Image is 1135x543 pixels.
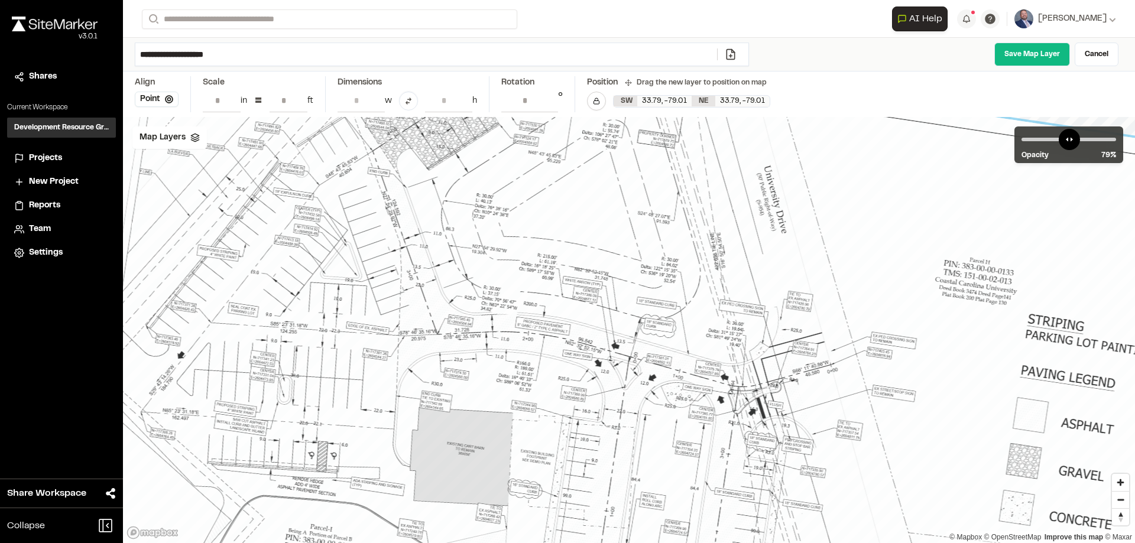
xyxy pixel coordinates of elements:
div: SW 33.78791653313456, -79.0105198568902 | NE 33.789559374966586, -79.00775244535428 [614,96,770,107]
div: SW [614,96,637,106]
span: 79 % [1101,150,1116,161]
div: ° [558,89,563,112]
div: Open AI Assistant [892,6,952,31]
div: Position [587,76,618,89]
div: Dimensions [338,76,477,89]
button: Point [135,92,179,107]
img: rebrand.png [12,17,98,31]
a: Reports [14,199,109,212]
span: Projects [29,152,62,165]
span: Map Layers [140,131,186,144]
div: Rotation [501,76,563,89]
div: ft [307,95,313,108]
a: Save Map Layer [994,43,1070,66]
button: [PERSON_NAME] [1014,9,1116,28]
span: Share Workspace [7,486,86,500]
a: Settings [14,246,109,259]
div: Oh geez...please don't... [12,31,98,42]
button: Zoom in [1112,474,1129,491]
span: [PERSON_NAME] [1038,12,1107,25]
a: Shares [14,70,109,83]
span: Collapse [7,519,45,533]
a: Team [14,223,109,236]
a: Maxar [1105,533,1132,541]
button: Lock Map Layer Position [587,92,606,110]
div: 33.79 , -79.01 [637,96,692,106]
a: Map feedback [1045,533,1103,541]
div: in [241,95,247,108]
div: NE [692,96,715,106]
span: Reports [29,199,60,212]
button: Open AI Assistant [892,6,948,31]
span: Zoom out [1112,492,1129,508]
p: Current Workspace [7,102,116,113]
div: Scale [203,76,225,89]
a: Mapbox [949,533,982,541]
button: Zoom out [1112,491,1129,508]
div: Drag the new layer to position on map [625,77,767,88]
img: User [1014,9,1033,28]
a: New Project [14,175,109,188]
h3: Development Resource Group [14,122,109,133]
span: Reset bearing to north [1112,509,1129,525]
span: New Project [29,175,79,188]
span: Settings [29,246,63,259]
button: Reset bearing to north [1112,508,1129,525]
div: Align [135,76,179,89]
a: OpenStreetMap [984,533,1042,541]
span: AI Help [909,12,942,26]
button: Search [142,9,163,29]
div: h [472,95,477,108]
span: Shares [29,70,57,83]
a: Add/Change File [717,48,744,60]
div: w [385,95,392,108]
div: = [254,92,262,110]
a: Cancel [1075,43,1118,66]
a: Projects [14,152,109,165]
div: 33.79 , -79.01 [715,96,770,106]
span: Team [29,223,51,236]
span: Opacity [1022,150,1049,161]
a: Mapbox logo [127,526,179,539]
